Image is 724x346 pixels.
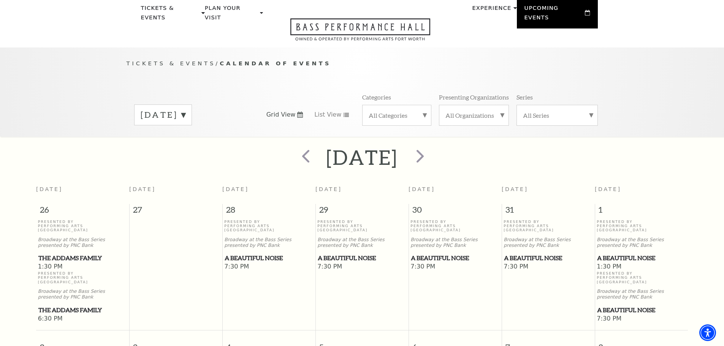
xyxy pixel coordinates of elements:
p: Tickets & Events [141,3,200,27]
span: 1:30 PM [597,263,686,271]
p: Presented By Performing Arts [GEOGRAPHIC_DATA] [224,220,314,232]
button: next [405,144,433,171]
p: Presented By Performing Arts [GEOGRAPHIC_DATA] [410,220,500,232]
p: Presented By Performing Arts [GEOGRAPHIC_DATA] [38,271,127,284]
a: A Beautiful Noise [597,253,686,263]
a: The Addams Family [38,305,127,315]
span: Tickets & Events [127,60,216,66]
span: [DATE] [502,186,528,192]
p: Broadway at the Bass Series presented by PNC Bank [504,237,593,248]
a: A Beautiful Noise [410,253,500,263]
span: 28 [223,204,315,219]
p: Series [516,93,533,101]
span: 1 [595,204,688,219]
span: A Beautiful Noise [318,253,406,263]
span: [DATE] [409,186,435,192]
p: Presented By Performing Arts [GEOGRAPHIC_DATA] [504,220,593,232]
p: Upcoming Events [524,3,583,27]
span: 27 [130,204,222,219]
span: 29 [316,204,409,219]
a: A Beautiful Noise [224,253,314,263]
span: 26 [36,204,129,219]
span: A Beautiful Noise [411,253,499,263]
span: [DATE] [36,186,63,192]
p: Presenting Organizations [439,93,509,101]
a: The Addams Family [38,253,127,263]
p: Experience [472,3,511,17]
p: Broadway at the Bass Series presented by PNC Bank [38,289,127,300]
p: Broadway at the Bass Series presented by PNC Bank [224,237,314,248]
p: Presented By Performing Arts [GEOGRAPHIC_DATA] [317,220,407,232]
span: [DATE] [129,186,156,192]
span: [DATE] [595,186,621,192]
span: 7:30 PM [410,263,500,271]
span: 7:30 PM [504,263,593,271]
a: A Beautiful Noise [597,305,686,315]
span: 7:30 PM [317,263,407,271]
label: [DATE] [141,109,185,121]
span: 7:30 PM [597,315,686,323]
span: List View [314,111,341,119]
button: prev [291,144,319,171]
span: 6:30 PM [38,315,127,323]
label: All Series [523,111,591,119]
span: [DATE] [315,186,342,192]
span: 30 [409,204,502,219]
label: All Organizations [445,111,502,119]
a: A Beautiful Noise [504,253,593,263]
span: Grid View [266,111,296,119]
p: Categories [362,93,391,101]
a: Open this option [263,18,458,47]
p: Broadway at the Bass Series presented by PNC Bank [410,237,500,248]
p: / [127,59,598,68]
label: All Categories [369,111,425,119]
p: Presented By Performing Arts [GEOGRAPHIC_DATA] [38,220,127,232]
p: Broadway at the Bass Series presented by PNC Bank [597,289,686,300]
span: [DATE] [222,186,249,192]
span: 31 [502,204,595,219]
div: Accessibility Menu [699,324,716,341]
p: Broadway at the Bass Series presented by PNC Bank [317,237,407,248]
p: Presented By Performing Arts [GEOGRAPHIC_DATA] [597,220,686,232]
p: Plan Your Visit [205,3,258,27]
span: 7:30 PM [224,263,314,271]
a: A Beautiful Noise [317,253,407,263]
span: A Beautiful Noise [225,253,313,263]
p: Broadway at the Bass Series presented by PNC Bank [38,237,127,248]
h2: [DATE] [326,145,398,169]
span: 1:30 PM [38,263,127,271]
span: Calendar of Events [220,60,331,66]
p: Broadway at the Bass Series presented by PNC Bank [597,237,686,248]
p: Presented By Performing Arts [GEOGRAPHIC_DATA] [597,271,686,284]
